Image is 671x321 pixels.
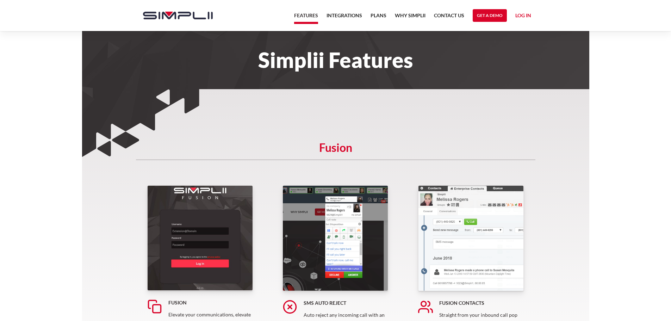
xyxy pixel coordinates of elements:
a: Get a Demo [473,9,507,22]
a: Contact US [434,11,464,24]
h5: Fusion [136,144,535,160]
h1: Simplii Features [136,52,535,68]
a: Features [294,11,318,24]
a: Integrations [327,11,362,24]
h5: Fusion [168,299,253,306]
a: Plans [371,11,386,24]
h5: SMS Auto Reject [304,300,388,307]
h5: Fusion Contacts [439,300,524,307]
img: Simplii [143,12,213,19]
a: Why Simplii [395,11,425,24]
a: Log in [515,11,531,22]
